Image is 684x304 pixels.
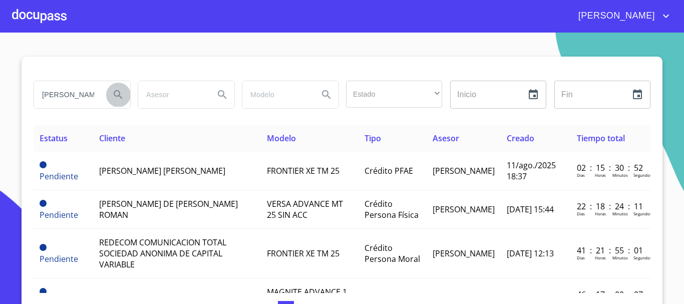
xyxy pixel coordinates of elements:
[346,81,442,108] div: ​
[577,289,644,300] p: 46 : 17 : 00 : 07
[267,165,339,176] span: FRONTIER XE TM 25
[595,172,606,178] p: Horas
[577,133,625,144] span: Tiempo total
[507,248,554,259] span: [DATE] 12:13
[40,244,47,251] span: Pendiente
[40,133,68,144] span: Estatus
[433,133,459,144] span: Asesor
[40,288,47,295] span: Pendiente
[433,292,495,303] span: [PERSON_NAME]
[577,172,585,178] p: Dias
[633,255,652,260] p: Segundos
[433,248,495,259] span: [PERSON_NAME]
[612,255,628,260] p: Minutos
[34,81,102,108] input: search
[210,83,234,107] button: Search
[365,242,420,264] span: Crédito Persona Moral
[507,204,554,215] span: [DATE] 15:44
[99,165,225,176] span: [PERSON_NAME] [PERSON_NAME]
[577,211,585,216] p: Dias
[40,209,78,220] span: Pendiente
[507,292,554,303] span: [DATE] 17:08
[595,255,606,260] p: Horas
[40,253,78,264] span: Pendiente
[99,237,226,270] span: REDECOM COMUNICACION TOTAL SOCIEDAD ANONIMA DE CAPITAL VARIABLE
[365,165,413,176] span: Crédito PFAE
[242,81,310,108] input: search
[571,8,660,24] span: [PERSON_NAME]
[633,211,652,216] p: Segundos
[99,133,125,144] span: Cliente
[633,172,652,178] p: Segundos
[267,248,339,259] span: FRONTIER XE TM 25
[433,204,495,215] span: [PERSON_NAME]
[267,133,296,144] span: Modelo
[365,198,419,220] span: Crédito Persona Física
[365,292,418,303] span: Contado PFAE
[40,200,47,207] span: Pendiente
[507,133,534,144] span: Creado
[595,211,606,216] p: Horas
[99,198,238,220] span: [PERSON_NAME] DE [PERSON_NAME] ROMAN
[571,8,672,24] button: account of current user
[577,162,644,173] p: 02 : 15 : 30 : 52
[138,81,206,108] input: search
[99,292,184,303] span: AURA [PERSON_NAME]
[267,198,343,220] span: VERSA ADVANCE MT 25 SIN ACC
[612,211,628,216] p: Minutos
[106,83,130,107] button: Search
[314,83,338,107] button: Search
[577,245,644,256] p: 41 : 21 : 55 : 01
[365,133,381,144] span: Tipo
[577,255,585,260] p: Dias
[40,171,78,182] span: Pendiente
[577,201,644,212] p: 22 : 18 : 24 : 11
[507,160,556,182] span: 11/ago./2025 18:37
[40,161,47,168] span: Pendiente
[612,172,628,178] p: Minutos
[433,165,495,176] span: [PERSON_NAME]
